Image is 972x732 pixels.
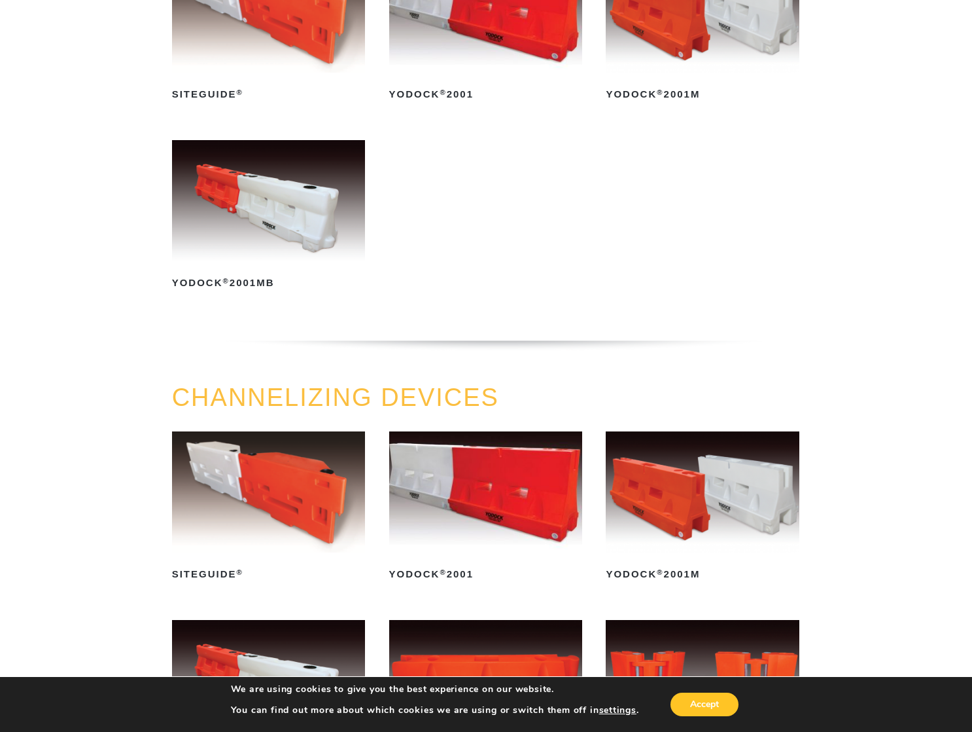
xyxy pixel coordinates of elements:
sup: ® [440,88,446,96]
h2: Yodock 2001M [606,564,799,585]
h2: Yodock 2001M [606,84,799,105]
h2: Yodock 2001 [389,564,582,585]
img: Yodock 2001 Water Filled Barrier and Barricade [389,431,582,553]
button: Accept [670,693,738,716]
a: Yodock®2001 [389,431,582,585]
a: CHANNELIZING DEVICES [172,384,499,411]
p: You can find out more about which cookies we are using or switch them off in . [231,705,639,716]
a: Yodock®2001MB [172,140,365,293]
sup: ® [440,568,446,576]
h2: SiteGuide [172,84,365,105]
sup: ® [657,568,663,576]
button: settings [599,705,636,716]
sup: ® [657,88,663,96]
sup: ® [237,88,243,96]
a: Yodock®2001M [606,431,799,585]
h2: Yodock 2001 [389,84,582,105]
sup: ® [237,568,243,576]
h2: SiteGuide [172,564,365,585]
h2: Yodock 2001MB [172,273,365,294]
sup: ® [223,277,230,285]
p: We are using cookies to give you the best experience on our website. [231,684,639,695]
a: SiteGuide® [172,431,365,585]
